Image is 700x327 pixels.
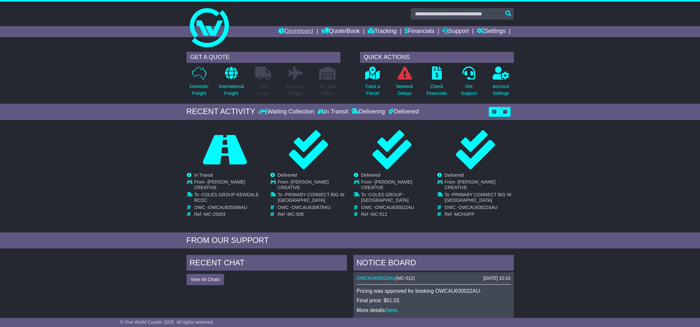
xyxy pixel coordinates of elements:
p: Check Financials [426,83,447,97]
p: Network Delays [396,83,413,97]
div: RECENT ACTIVITY - [186,107,260,116]
div: [DATE] 10:10 [483,275,510,281]
p: More details: . [357,307,511,313]
span: [PERSON_NAME] CREATIVE [361,179,412,190]
div: RECENT CHAT [186,255,347,273]
td: From - [194,179,263,192]
span: MC-512 [397,275,413,281]
td: From - [361,179,430,192]
span: [PERSON_NAME] CREATIVE [445,179,496,190]
td: To - [194,192,263,205]
a: here [386,307,397,313]
span: OWCAU630224AU [458,205,498,210]
a: Settings [477,26,506,37]
span: MC-512 [371,212,387,217]
a: Support [442,26,469,37]
span: Delivered [361,172,380,178]
p: Full Loads [255,83,272,97]
span: MCHOPP [454,212,474,217]
span: Delivered [278,172,297,178]
a: Tracking [368,26,396,37]
span: COLES GROUP KEWDALE RCDC [194,192,259,203]
td: Ref - [278,212,347,217]
a: DomesticFreight [189,66,209,100]
span: OWCAU635098AU [208,205,247,210]
td: Ref - [194,212,263,217]
a: NetworkDelays [396,66,413,100]
div: NOTICE BOARD [353,255,514,273]
div: QUICK ACTIONS [360,52,514,63]
span: PRIMARY CONNECT BIG W [GEOGRAPHIC_DATA] [278,192,345,203]
div: ( ) [357,275,511,281]
span: OWCAU630879AU [291,205,331,210]
a: OWCAU630022AU [357,275,396,281]
td: Ref - [445,212,514,217]
p: Final price: $61.02. [357,297,511,304]
td: OWC - [445,205,514,212]
td: To - [278,192,347,205]
div: GET A QUOTE [186,52,340,63]
p: Get Support [461,83,477,97]
p: International Freight [219,83,244,97]
td: OWC - [194,205,263,212]
p: Air & Sea Freight [286,83,305,97]
a: CheckFinancials [426,66,447,100]
a: Quote/Book [321,26,360,37]
p: Track a Parcel [365,83,380,97]
span: MC-25453 [204,212,225,217]
div: Delivering [350,108,387,115]
a: Dashboard [278,26,313,37]
td: Ref - [361,212,430,217]
td: To - [445,192,514,205]
button: View All Chats [186,274,224,285]
span: MC-506 [288,212,304,217]
span: PRIMARY CONNECT BIG W [GEOGRAPHIC_DATA] [445,192,512,203]
span: [PERSON_NAME] CREATIVE [278,179,329,190]
div: Waiting Collection [260,108,316,115]
span: Delivered [445,172,464,178]
span: In Transit [194,172,213,178]
span: COLES GROUP - [GEOGRAPHIC_DATA] [361,192,409,203]
p: Air / Sea Depot [319,83,336,97]
td: OWC - [361,205,430,212]
a: Track aParcel [365,66,380,100]
td: From - [445,179,514,192]
span: [PERSON_NAME] CREATIVE [194,179,245,190]
td: From - [278,179,347,192]
a: GetSupport [460,66,477,100]
div: Delivered [387,108,419,115]
div: FROM OUR SUPPORT [186,236,514,245]
p: Pricing was approved for booking OWCAU630022AU. [357,288,511,294]
a: Financials [405,26,434,37]
p: Account Settings [493,83,509,97]
span: OWCAU630022AU [375,205,414,210]
span: © One World Courier 2025. All rights reserved. [120,320,214,325]
a: AccountSettings [492,66,510,100]
a: InternationalFreight [218,66,244,100]
p: Domestic Freight [189,83,208,97]
td: OWC - [278,205,347,212]
div: In Transit [316,108,350,115]
td: To - [361,192,430,205]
